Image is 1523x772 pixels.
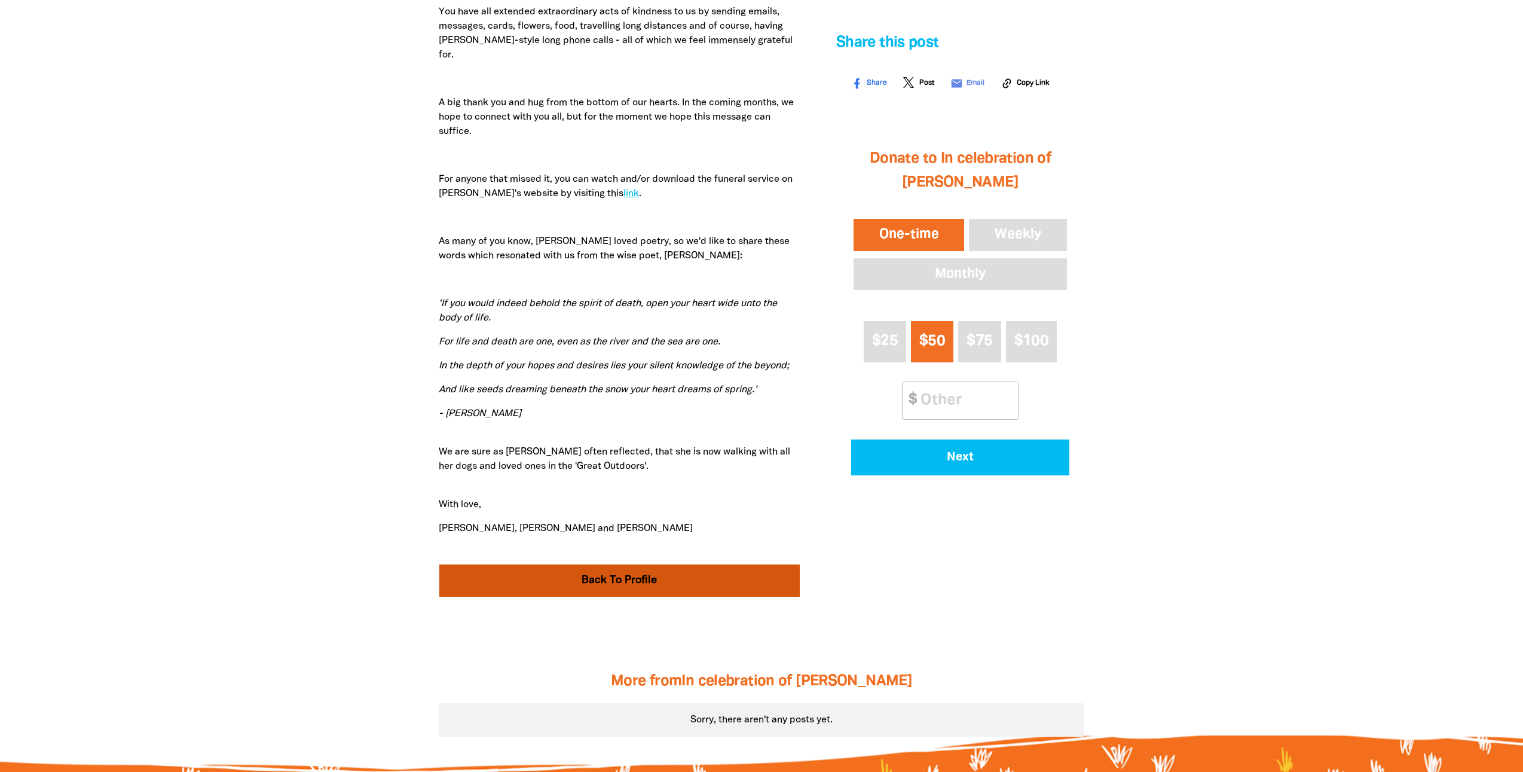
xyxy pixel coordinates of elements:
[439,703,1084,737] div: Sorry, there aren't any posts yet.
[836,36,939,50] span: Share this post
[439,386,757,394] i: And like seeds dreaming beneath the snow your heart dreams of spring.’
[439,362,789,370] i: In the depth of your hopes and desires lies your silent knowledge of the beyond;
[439,234,800,263] p: As many of you know, [PERSON_NAME] loved poetry, so we'd like to share these words which resonate...
[845,74,894,93] a: Share
[439,338,720,346] i: For life and death are one, even as the river and the sea are one.
[898,74,941,93] a: Post
[851,216,967,254] button: One-time
[439,300,777,322] i: ‘If you would indeed behold the spirit of death, open your heart wide unto the body of life.
[611,675,912,688] span: More from In celebration of [PERSON_NAME]
[995,74,1057,93] button: Copy Link
[950,77,963,90] i: email
[439,172,800,201] p: For anyone that missed it, you can watch and/or download the funeral service on [PERSON_NAME]'s w...
[439,703,1084,737] div: Paginated content
[958,321,1001,362] button: $75
[623,190,639,198] a: link
[911,321,953,362] button: $50
[439,448,790,471] span: We are sure as [PERSON_NAME] often reflected, that she is now walking with all her dogs and loved...
[967,78,984,89] span: Email
[867,78,887,89] span: Share
[967,334,992,348] span: $75
[872,334,898,348] span: $25
[945,74,992,93] a: emailEmail
[851,439,1069,475] button: Pay with Credit Card
[867,451,1053,463] span: Next
[1014,334,1048,348] span: $100
[864,321,906,362] button: $25
[967,216,1069,254] button: Weekly
[439,96,800,139] p: A big thank you and hug from the bottom of our hearts. In the coming months, we hope to connect w...
[1017,78,1050,89] span: Copy Link
[439,410,521,418] i: - [PERSON_NAME]
[851,255,1069,292] button: Monthly
[1006,321,1057,362] button: $100
[903,382,917,419] span: $
[851,135,1069,207] h2: Donate to In celebration of [PERSON_NAME]
[912,382,1018,419] input: Other
[439,524,693,533] span: [PERSON_NAME], [PERSON_NAME] and [PERSON_NAME]
[919,334,945,348] span: $50
[439,501,481,509] span: With love,
[919,78,934,89] span: Post
[439,5,800,62] p: You have all extended extraordinary acts of kindness to us by sending emails, messages, cards, fl...
[439,564,800,597] a: Back To Profile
